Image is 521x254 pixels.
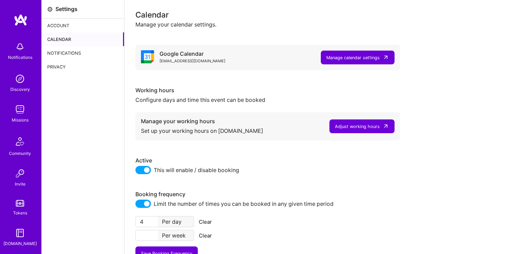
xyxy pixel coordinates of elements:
[135,191,400,198] div: Booking frequency
[135,21,510,28] div: Manage your calendar settings.
[55,6,78,13] div: Settings
[3,240,37,247] div: [DOMAIN_NAME]
[135,11,510,18] div: Calendar
[12,116,29,124] div: Missions
[197,230,214,241] button: Clear
[13,40,27,54] img: bell
[47,7,53,12] i: icon Settings
[135,87,400,94] div: Working hours
[42,19,124,32] div: Account
[13,167,27,180] img: Invite
[15,180,25,188] div: Invite
[42,60,124,74] div: Privacy
[154,166,239,174] span: This will enable / disable booking
[158,230,194,241] div: Per week
[12,133,28,150] img: Community
[326,54,380,61] div: Manage calendar settings
[135,157,400,164] div: Active
[16,200,24,207] img: tokens
[10,86,30,93] div: Discovery
[141,50,154,63] i: icon Google
[9,150,31,157] div: Community
[14,14,28,26] img: logo
[321,51,395,64] button: Manage calendar settings
[382,123,389,129] i: icon LinkArrow
[158,216,194,227] div: Per day
[13,103,27,116] img: teamwork
[382,54,389,61] i: icon LinkArrow
[154,200,334,208] span: Limit the number of times you can be booked in any given time period
[141,125,263,135] div: Set up your working hours on [DOMAIN_NAME]
[160,50,225,57] div: Google Calendar
[197,216,214,227] button: Clear
[13,226,27,240] img: guide book
[329,119,395,133] button: Adjust working hours
[335,123,380,130] div: Adjust working hours
[135,94,400,104] div: Configure days and time this event can be booked
[42,46,124,60] div: Notifications
[13,209,27,216] div: Tokens
[160,57,225,65] div: [EMAIL_ADDRESS][DOMAIN_NAME]
[141,118,263,125] div: Manage your working hours
[13,72,27,86] img: discovery
[8,54,32,61] div: Notifications
[42,32,124,46] div: Calendar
